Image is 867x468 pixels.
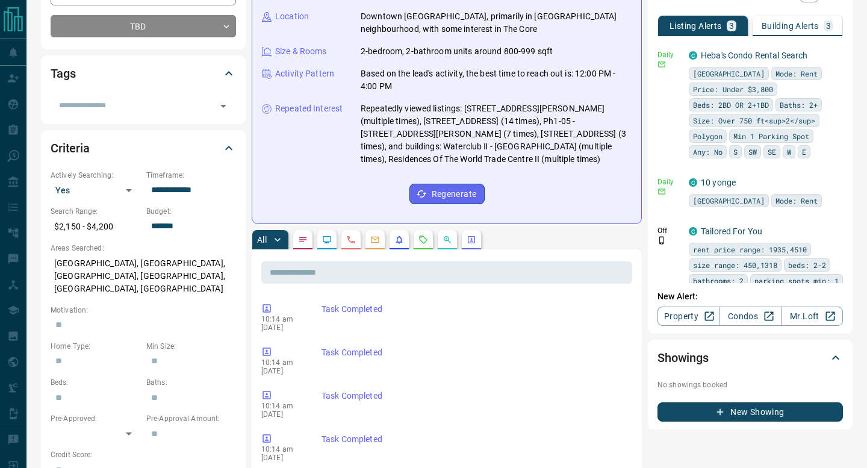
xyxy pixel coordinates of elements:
span: S [733,146,738,158]
span: Size: Over 750 ft<sup>2</sup> [693,114,815,126]
p: Repeatedly viewed listings: [STREET_ADDRESS][PERSON_NAME] (multiple times), [STREET_ADDRESS] (14 ... [361,102,632,166]
p: Size & Rooms [275,45,327,58]
p: Task Completed [322,433,627,446]
p: Pre-Approval Amount: [146,413,236,424]
div: Yes [51,181,140,200]
span: SW [748,146,757,158]
p: Search Range: [51,206,140,217]
button: Regenerate [409,184,485,204]
p: Pre-Approved: [51,413,140,424]
span: Min 1 Parking Spot [733,130,809,142]
span: Any: No [693,146,722,158]
p: 10:14 am [261,402,303,410]
p: Task Completed [322,390,627,402]
p: $2,150 - $4,200 [51,217,140,237]
p: Activity Pattern [275,67,334,80]
p: Building Alerts [762,22,819,30]
p: New Alert: [657,290,843,303]
svg: Lead Browsing Activity [322,235,332,245]
span: Mode: Rent [775,67,818,80]
p: [DATE] [261,410,303,419]
span: SE [768,146,776,158]
p: Actively Searching: [51,170,140,181]
span: [GEOGRAPHIC_DATA] [693,67,765,80]
span: Price: Under $3,800 [693,83,773,95]
span: E [802,146,806,158]
span: Beds: 2BD OR 2+1BD [693,99,769,111]
p: Beds: [51,377,140,388]
p: Daily [657,49,682,60]
span: Polygon [693,130,722,142]
svg: Push Notification Only [657,236,666,245]
span: W [787,146,791,158]
p: Home Type: [51,341,140,352]
div: condos.ca [689,227,697,236]
p: Off [657,225,682,236]
p: [DATE] [261,323,303,332]
p: Baths: [146,377,236,388]
p: Based on the lead's activity, the best time to reach out is: 12:00 PM - 4:00 PM [361,67,632,93]
span: bathrooms: 2 [693,275,744,287]
a: Heba's Condo Rental Search [701,51,807,60]
div: Tags [51,59,236,88]
a: Tailored For You [701,226,762,236]
svg: Requests [418,235,428,245]
div: Showings [657,343,843,372]
span: beds: 2-2 [788,259,826,271]
p: Location [275,10,309,23]
p: Downtown [GEOGRAPHIC_DATA], primarily in [GEOGRAPHIC_DATA] neighbourhood, with some interest in T... [361,10,632,36]
svg: Emails [370,235,380,245]
p: Task Completed [322,303,627,316]
p: Budget: [146,206,236,217]
div: TBD [51,15,236,37]
h2: Criteria [51,139,90,158]
h2: Showings [657,348,709,367]
svg: Agent Actions [467,235,476,245]
p: [DATE] [261,367,303,375]
div: condos.ca [689,178,697,187]
p: 10:14 am [261,358,303,367]
div: Criteria [51,134,236,163]
svg: Notes [298,235,308,245]
div: condos.ca [689,51,697,60]
span: [GEOGRAPHIC_DATA] [693,195,765,207]
p: 3 [826,22,831,30]
p: 3 [729,22,734,30]
p: Min Size: [146,341,236,352]
span: rent price range: 1935,4510 [693,243,807,255]
p: 10:14 am [261,315,303,323]
p: 2-bedroom, 2-bathroom units around 800-999 sqft [361,45,553,58]
button: New Showing [657,402,843,422]
a: Property [657,307,719,326]
span: Baths: 2+ [780,99,818,111]
p: All [257,236,267,244]
span: Mode: Rent [775,195,818,207]
p: Repeated Interest [275,102,343,115]
p: Credit Score: [51,449,236,460]
span: parking spots min: 1 [754,275,839,287]
svg: Email [657,187,666,196]
p: [GEOGRAPHIC_DATA], [GEOGRAPHIC_DATA], [GEOGRAPHIC_DATA], [GEOGRAPHIC_DATA], [GEOGRAPHIC_DATA], [G... [51,254,236,299]
p: Listing Alerts [670,22,722,30]
p: Motivation: [51,305,236,316]
svg: Listing Alerts [394,235,404,245]
a: Condos [719,307,781,326]
svg: Email [657,60,666,69]
a: 10 yonge [701,178,736,187]
p: Daily [657,176,682,187]
span: size range: 450,1318 [693,259,777,271]
svg: Calls [346,235,356,245]
button: Open [215,98,232,114]
svg: Opportunities [443,235,452,245]
p: No showings booked [657,379,843,390]
h2: Tags [51,64,75,83]
a: Mr.Loft [781,307,843,326]
p: Areas Searched: [51,243,236,254]
p: Timeframe: [146,170,236,181]
p: [DATE] [261,454,303,462]
p: Task Completed [322,346,627,359]
p: 10:14 am [261,445,303,454]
